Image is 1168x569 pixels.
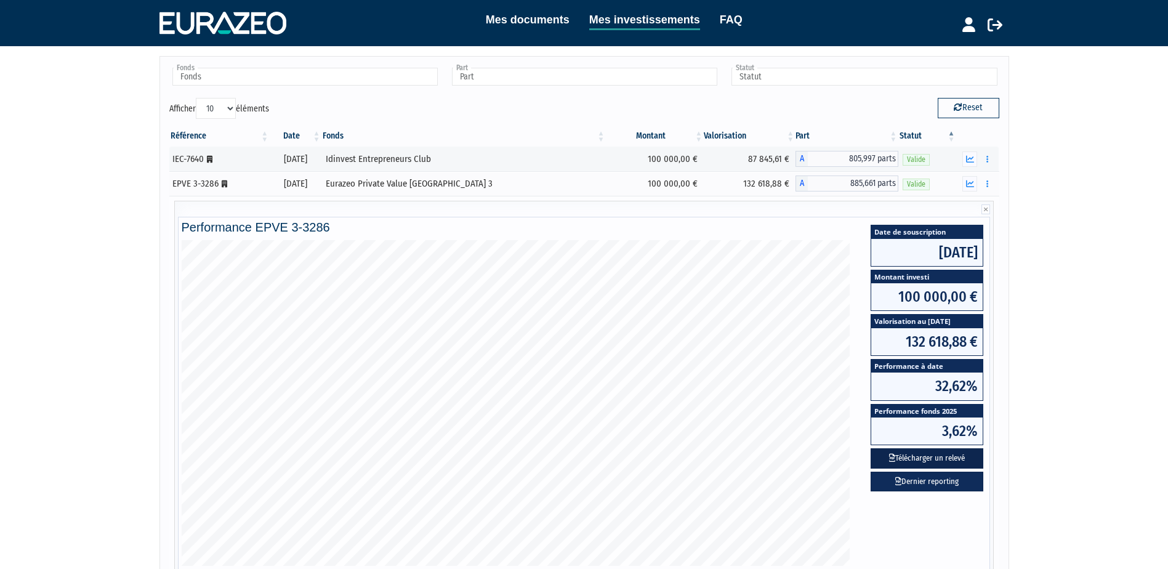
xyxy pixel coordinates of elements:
[938,98,999,118] button: Reset
[270,126,321,147] th: Date: activer pour trier la colonne par ordre croissant
[871,360,983,373] span: Performance à date
[871,283,983,310] span: 100 000,00 €
[808,151,898,167] span: 805,997 parts
[871,472,983,492] a: Dernier reporting
[871,239,983,266] span: [DATE]
[871,373,983,400] span: 32,62%
[903,179,930,190] span: Valide
[871,448,983,469] button: Télécharger un relevé
[196,98,236,119] select: Afficheréléments
[169,98,269,119] label: Afficher éléments
[704,171,795,196] td: 132 618,88 €
[704,126,795,147] th: Valorisation: activer pour trier la colonne par ordre croissant
[606,171,704,196] td: 100 000,00 €
[795,126,898,147] th: Part: activer pour trier la colonne par ordre croissant
[589,11,700,30] a: Mes investissements
[903,154,930,166] span: Valide
[795,176,898,192] div: A - Eurazeo Private Value Europe 3
[222,180,227,188] i: [Français] Personne morale
[172,153,266,166] div: IEC-7640
[326,153,602,166] div: Idinvest Entrepreneurs Club
[795,151,898,167] div: A - Idinvest Entrepreneurs Club
[486,11,570,28] a: Mes documents
[704,147,795,171] td: 87 845,61 €
[871,225,983,238] span: Date de souscription
[326,177,602,190] div: Eurazeo Private Value [GEOGRAPHIC_DATA] 3
[182,220,987,234] h4: Performance EPVE 3-3286
[606,126,704,147] th: Montant: activer pour trier la colonne par ordre croissant
[720,11,743,28] a: FAQ
[172,177,266,190] div: EPVE 3-3286
[871,315,983,328] span: Valorisation au [DATE]
[159,12,286,34] img: 1732889491-logotype_eurazeo_blanc_rvb.png
[321,126,606,147] th: Fonds: activer pour trier la colonne par ordre croissant
[169,126,270,147] th: Référence : activer pour trier la colonne par ordre croissant
[795,151,808,167] span: A
[795,176,808,192] span: A
[808,176,898,192] span: 885,661 parts
[898,126,956,147] th: Statut : activer pour trier la colonne par ordre d&eacute;croissant
[871,270,983,283] span: Montant investi
[871,418,983,445] span: 3,62%
[274,177,317,190] div: [DATE]
[207,156,212,163] i: [Français] Personne morale
[871,405,983,418] span: Performance fonds 2025
[274,153,317,166] div: [DATE]
[871,328,983,355] span: 132 618,88 €
[606,147,704,171] td: 100 000,00 €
